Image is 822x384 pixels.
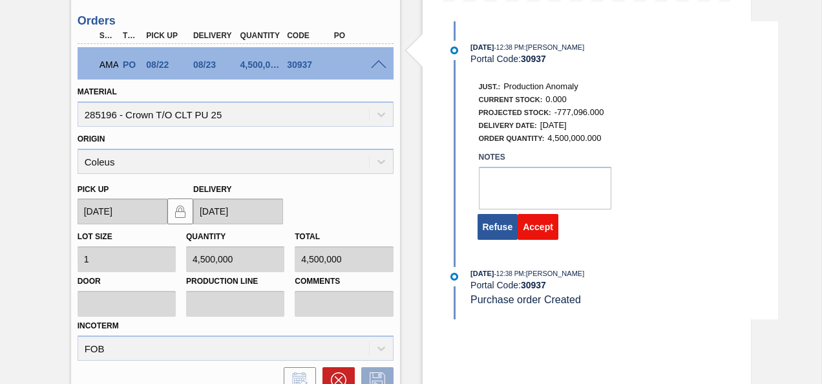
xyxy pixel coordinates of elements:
p: AMA [100,59,115,70]
button: locked [167,198,193,224]
strong: 30937 [521,54,546,64]
span: : [PERSON_NAME] [524,43,585,51]
input: mm/dd/yyyy [193,198,283,224]
div: Code [284,31,334,40]
div: Step [96,31,118,40]
div: 08/22/2025 [143,59,193,70]
label: Notes [479,148,611,167]
span: : [PERSON_NAME] [524,270,585,277]
label: Production Line [186,272,284,291]
img: atual [450,47,458,54]
div: Delivery [190,31,240,40]
label: Lot size [78,232,112,241]
span: - 12:38 PM [494,270,524,277]
strong: 30937 [521,280,546,290]
label: Total [295,232,320,241]
span: Order Quantity: [479,134,545,142]
button: Refuse [478,214,518,240]
img: atual [450,273,458,281]
div: Pick up [143,31,193,40]
span: Production Anomaly [503,81,578,91]
span: [DATE] [540,120,567,130]
div: Portal Code: [470,280,777,290]
span: Delivery Date: [479,122,537,129]
span: - 12:38 PM [494,44,524,51]
span: 0.000 [545,94,567,104]
span: [DATE] [470,43,494,51]
span: Purchase order Created [470,294,581,305]
img: locked [173,204,188,219]
div: Portal Code: [470,54,777,64]
label: Door [78,272,176,291]
span: [DATE] [470,270,494,277]
div: Type [120,31,142,40]
div: Purchase order [120,59,142,70]
div: 08/23/2025 [190,59,240,70]
div: PO [331,31,381,40]
label: Comments [295,272,393,291]
input: mm/dd/yyyy [78,198,167,224]
label: Pick up [78,185,109,194]
label: Quantity [186,232,226,241]
button: Accept [518,214,558,240]
span: Just.: [479,83,501,91]
span: Projected Stock: [479,109,551,116]
label: Origin [78,134,105,144]
span: 4,500,000.000 [547,133,601,143]
div: 4,500,000.000 [237,59,288,70]
label: Incoterm [78,321,119,330]
div: Awaiting Manager Approval [96,50,118,79]
div: 30937 [284,59,334,70]
span: -777,096.000 [554,107,604,117]
h3: Orders [78,14,394,28]
label: Delivery [193,185,232,194]
label: Material [78,87,117,96]
div: Quantity [237,31,288,40]
span: Current Stock: [479,96,543,103]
